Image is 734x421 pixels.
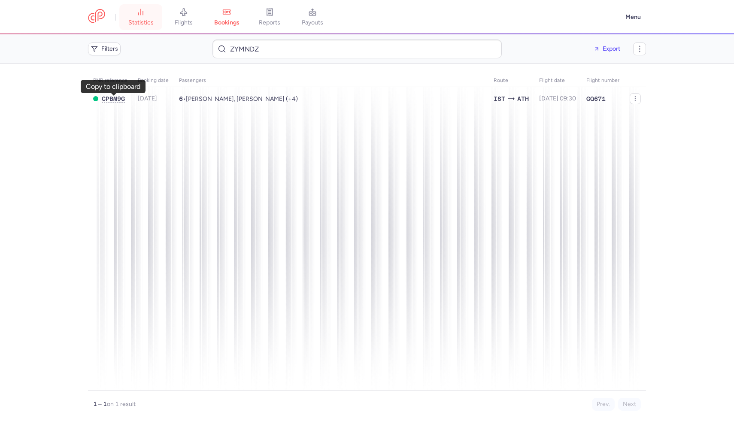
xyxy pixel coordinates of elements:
[302,19,323,27] span: payouts
[586,94,606,103] span: GQ671
[603,45,620,52] span: Export
[93,400,107,408] strong: 1 – 1
[138,95,157,102] span: [DATE]
[534,74,581,87] th: flight date
[592,398,615,411] button: Prev.
[620,9,646,25] button: Menu
[179,95,183,102] span: 6
[175,19,193,27] span: flights
[102,95,125,102] span: CPBM9G
[517,94,529,103] span: ATH
[205,8,248,27] a: bookings
[259,19,280,27] span: reports
[581,74,625,87] th: Flight number
[214,19,240,27] span: bookings
[248,8,291,27] a: reports
[179,95,298,103] span: •
[119,8,162,27] a: statistics
[494,94,505,103] span: IST
[133,74,174,87] th: Booking date
[174,74,488,87] th: Passengers
[107,400,136,408] span: on 1 result
[86,83,140,91] div: Copy to clipboard
[88,74,133,87] th: PNR reference
[212,39,502,58] input: Search bookings (PNR, name...)
[101,45,118,52] span: Filters
[539,95,576,102] span: [DATE] 09:30
[162,8,205,27] a: flights
[186,95,298,103] span: Victoriia MESHCHERYAKOVA, Denis SEREBRIAKOV, Fedor DOROSHCHENKO, Aidar GUMEROV, Inna TREKHLEBOVA,...
[88,9,105,25] a: CitizenPlane red outlined logo
[291,8,334,27] a: payouts
[102,95,125,103] button: CPBM9G
[128,19,154,27] span: statistics
[488,74,534,87] th: Route
[618,398,641,411] button: Next
[588,42,626,56] button: Export
[88,42,121,55] button: Filters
